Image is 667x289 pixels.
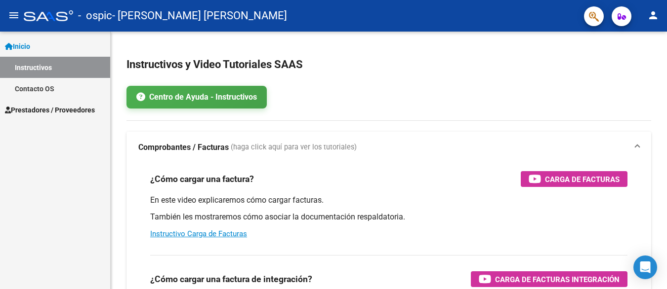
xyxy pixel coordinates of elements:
h3: ¿Cómo cargar una factura de integración? [150,272,312,286]
button: Carga de Facturas Integración [471,271,627,287]
span: Prestadores / Proveedores [5,105,95,115]
mat-icon: person [647,9,659,21]
h2: Instructivos y Video Tutoriales SAAS [126,55,651,74]
h3: ¿Cómo cargar una factura? [150,172,254,186]
a: Centro de Ayuda - Instructivos [126,86,267,108]
span: Carga de Facturas [545,173,620,185]
span: (haga click aquí para ver los tutoriales) [231,142,357,153]
mat-expansion-panel-header: Comprobantes / Facturas (haga click aquí para ver los tutoriales) [126,132,651,163]
button: Carga de Facturas [521,171,627,187]
mat-icon: menu [8,9,20,21]
p: También les mostraremos cómo asociar la documentación respaldatoria. [150,212,627,222]
p: En este video explicaremos cómo cargar facturas. [150,195,627,206]
a: Instructivo Carga de Facturas [150,229,247,238]
span: - ospic [78,5,112,27]
strong: Comprobantes / Facturas [138,142,229,153]
span: Inicio [5,41,30,52]
div: Open Intercom Messenger [633,255,657,279]
span: Carga de Facturas Integración [495,273,620,286]
span: - [PERSON_NAME] [PERSON_NAME] [112,5,287,27]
